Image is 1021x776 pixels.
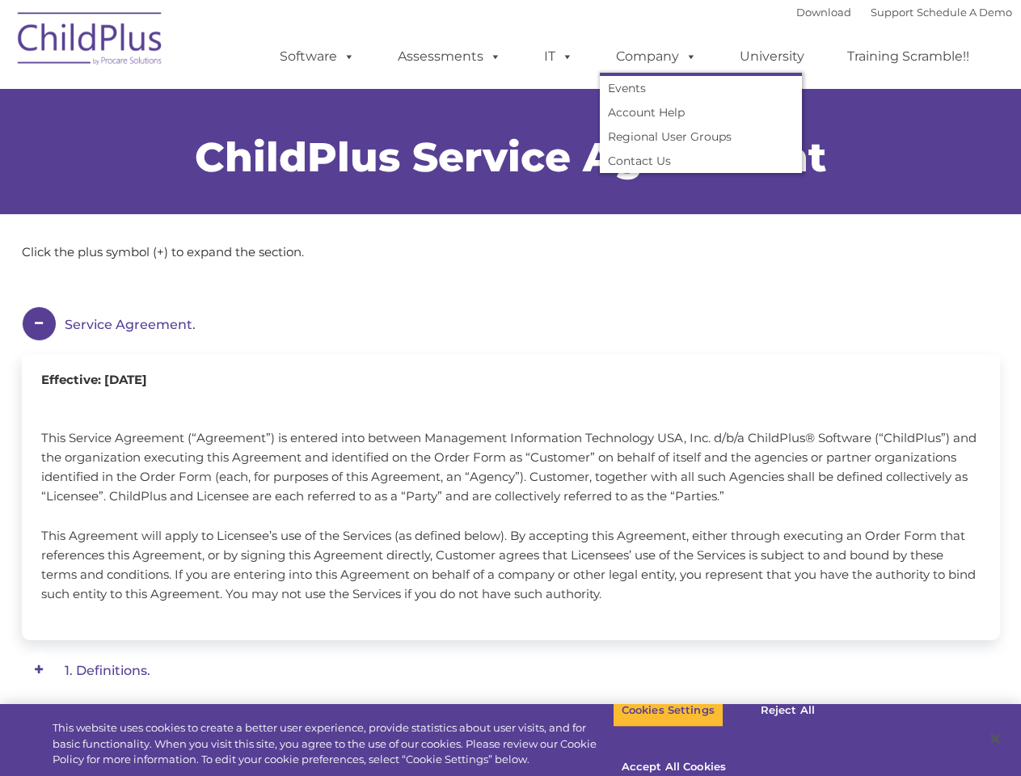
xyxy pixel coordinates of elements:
a: Schedule A Demo [917,6,1012,19]
span: ChildPlus Service Agreement [195,133,826,182]
a: Software [264,40,371,73]
p: This Agreement will apply to Licensee’s use of the Services (as defined below). By accepting this... [41,526,981,604]
a: Assessments [382,40,517,73]
button: Reject All [737,694,838,727]
p: This Service Agreement (“Agreement”) is entered into between Management Information Technology US... [41,428,981,506]
p: Click the plus symbol (+) to expand the section. [22,242,1000,262]
a: University [724,40,821,73]
img: ChildPlus by Procare Solutions [10,1,171,82]
div: This website uses cookies to create a better user experience, provide statistics about user visit... [53,720,613,768]
font: | [796,6,1012,19]
span: 1. Definitions. [65,663,150,678]
a: Company [600,40,713,73]
a: Support [871,6,913,19]
a: IT [528,40,589,73]
b: Effective: [DATE] [41,372,147,387]
a: Training Scramble!! [831,40,985,73]
button: Close [977,721,1013,757]
a: Download [796,6,851,19]
span: Service Agreement. [65,317,196,332]
a: Contact Us [600,149,802,173]
a: Events [600,76,802,100]
a: Regional User Groups [600,124,802,149]
a: Account Help [600,100,802,124]
button: Cookies Settings [613,694,724,727]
